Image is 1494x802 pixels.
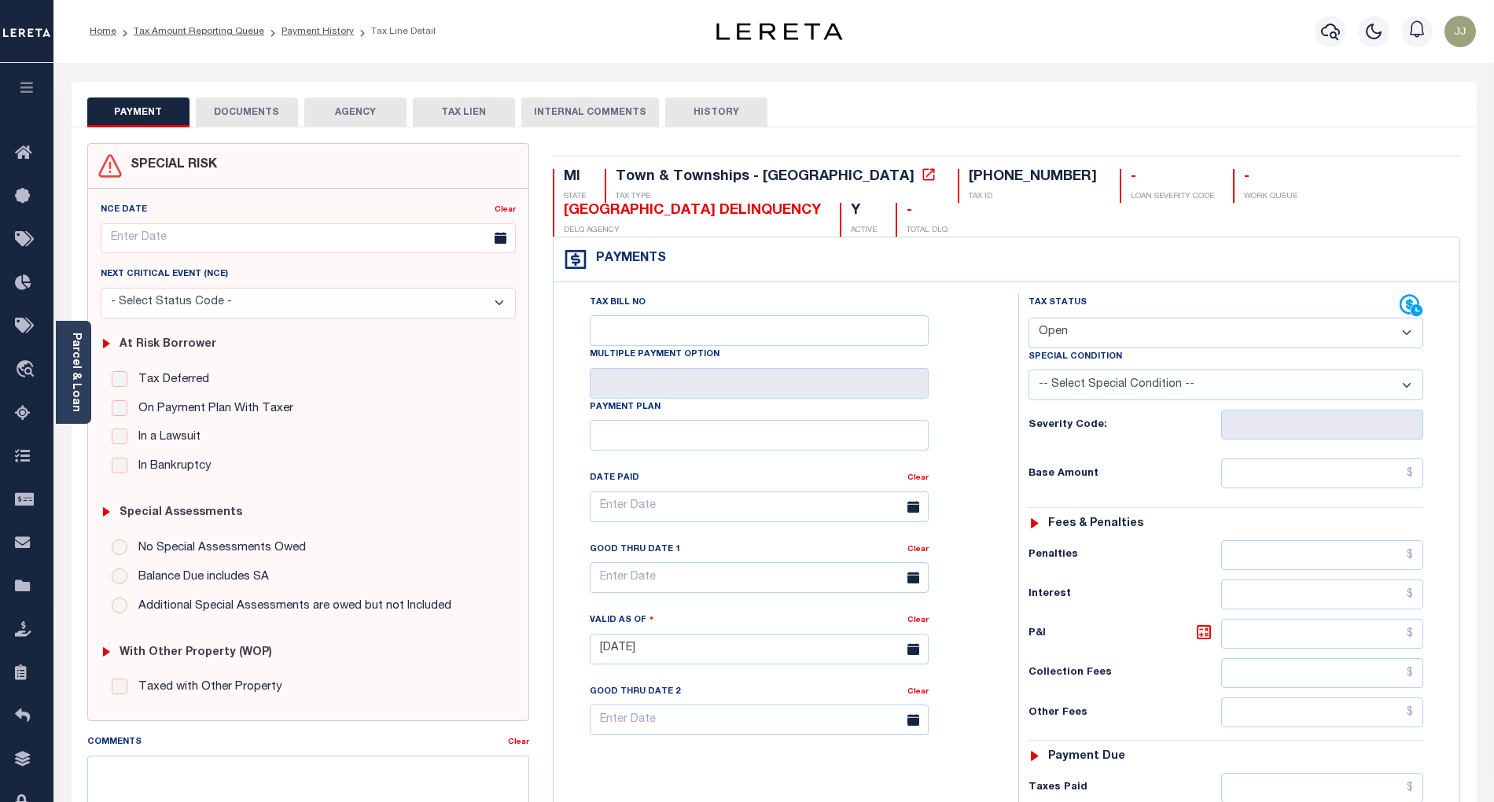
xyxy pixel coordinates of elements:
[1029,296,1087,310] label: Tax Status
[120,506,242,520] h6: Special Assessments
[969,191,1113,203] p: TAX ID
[1143,169,1227,186] div: -
[196,97,298,127] button: DOCUMENTS
[907,688,929,696] a: Clear
[1048,750,1125,763] h6: Payment due
[1029,667,1220,679] h6: Collection Fees
[101,204,147,217] label: NCE Date
[907,616,929,624] a: Clear
[588,252,666,267] h4: Payments
[564,225,821,237] p: DELQ AGENCY
[508,738,529,746] a: Clear
[716,23,842,40] img: logo-dark.svg
[1221,579,1424,609] input: $
[590,348,719,362] label: Multiple Payment Option
[131,458,212,476] label: In Bankruptcy
[87,736,142,749] label: Comments
[590,705,929,735] input: Enter Date
[590,613,654,627] label: Valid as Of
[1221,458,1424,488] input: $
[1029,623,1220,645] h6: P&I
[590,401,661,414] label: Payment Plan
[590,543,680,557] label: Good Thru Date 1
[907,203,948,220] div: -
[354,24,436,39] li: Tax Line Detail
[304,97,407,127] button: AGENCY
[1029,707,1220,719] h6: Other Fees
[564,191,586,203] p: STATE
[1029,549,1220,561] h6: Penalties
[1029,468,1220,480] h6: Base Amount
[131,371,209,389] label: Tax Deferred
[590,562,929,593] input: Enter Date
[1257,191,1310,203] p: WORK QUEUE
[564,169,586,186] div: MI
[1221,619,1424,649] input: $
[120,646,272,660] h6: with Other Property (WOP)
[101,223,516,254] input: Enter Date
[1029,351,1122,364] label: Special Condition
[131,429,201,447] label: In a Lawsuit
[590,491,929,522] input: Enter Date
[1257,169,1310,186] div: -
[131,400,293,418] label: On Payment Plan With Taxer
[590,686,680,699] label: Good Thru Date 2
[1029,588,1220,601] h6: Interest
[1143,191,1227,203] p: LOAN SEVERITY CODE
[15,360,40,381] i: travel_explore
[1221,540,1424,570] input: $
[131,598,451,616] label: Additional Special Assessments are owed but not Included
[123,158,217,173] h4: SPECIAL RISK
[590,296,646,310] label: Tax Bill No
[521,97,659,127] button: INTERNAL COMMENTS
[907,225,948,237] p: TOTAL DLQ
[907,474,929,482] a: Clear
[70,333,81,412] a: Parcel & Loan
[1221,697,1424,727] input: $
[495,206,516,214] a: Clear
[101,268,228,281] label: Next Critical Event (NCE)
[851,225,877,237] p: ACTIVE
[131,679,282,697] label: Taxed with Other Property
[907,546,929,554] a: Clear
[134,27,264,36] a: Tax Amount Reporting Queue
[590,634,929,664] input: Enter Date
[851,203,877,220] div: Y
[969,170,1097,184] div: [PHONE_NUMBER]
[1029,419,1220,432] h6: Severity Code:
[1101,172,1113,185] img: check-icon-green.svg
[282,27,354,36] a: Payment History
[616,191,939,203] p: TAX TYPE
[87,97,190,127] button: PAYMENT
[590,472,639,485] label: Date Paid
[1221,658,1424,688] input: $
[90,27,116,36] a: Home
[1444,16,1476,47] img: svg+xml;base64,PHN2ZyB4bWxucz0iaHR0cDovL3d3dy53My5vcmcvMjAwMC9zdmciIHBvaW50ZXItZXZlbnRzPSJub25lIi...
[616,170,914,184] div: Town & Townships - [GEOGRAPHIC_DATA]
[413,97,515,127] button: TAX LIEN
[1029,782,1220,794] h6: Taxes Paid
[564,203,821,220] div: [GEOGRAPHIC_DATA] DELINQUENCY
[120,338,216,351] h6: At Risk Borrower
[665,97,767,127] button: HISTORY
[131,568,269,587] label: Balance Due includes SA
[1048,517,1143,531] h6: Fees & Penalties
[131,539,306,557] label: No Special Assessments Owed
